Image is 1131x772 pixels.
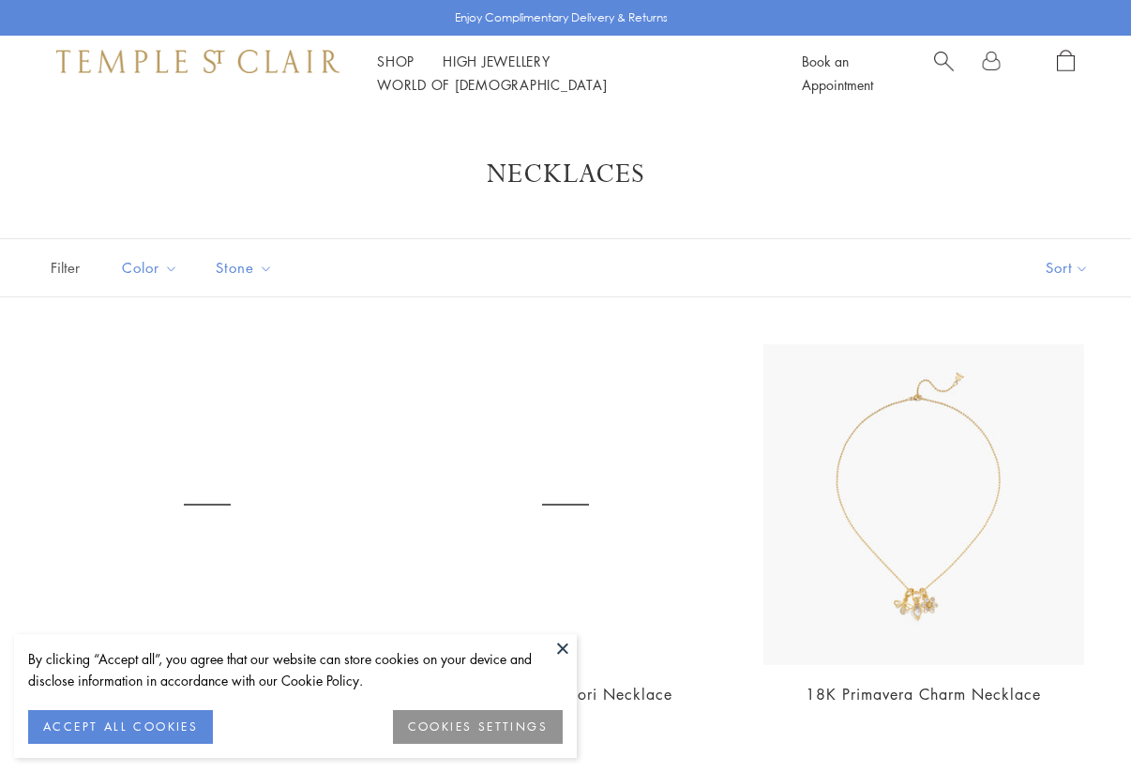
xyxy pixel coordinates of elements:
[75,158,1056,191] h1: Necklaces
[1003,239,1131,296] button: Show sort by
[806,684,1041,704] a: 18K Primavera Charm Necklace
[108,247,192,289] button: Color
[802,52,873,94] a: Book an Appointment
[763,344,1084,665] img: NCH-E7BEEFIORBM
[202,247,287,289] button: Stone
[28,648,563,691] div: By clicking “Accept all”, you agree that our website can store cookies on your device and disclos...
[377,52,415,70] a: ShopShop
[377,50,760,97] nav: Main navigation
[206,256,287,280] span: Stone
[934,50,954,97] a: Search
[393,710,563,744] button: COOKIES SETTINGS
[1057,50,1075,97] a: Open Shopping Bag
[377,75,607,94] a: World of [DEMOGRAPHIC_DATA]World of [DEMOGRAPHIC_DATA]
[28,710,213,744] button: ACCEPT ALL COOKIES
[405,344,726,665] a: N31810-FIORI
[47,344,368,665] a: 18K Fiori Necklace
[455,8,668,27] p: Enjoy Complimentary Delivery & Returns
[113,256,192,280] span: Color
[56,50,339,72] img: Temple St. Clair
[443,52,550,70] a: High JewelleryHigh Jewellery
